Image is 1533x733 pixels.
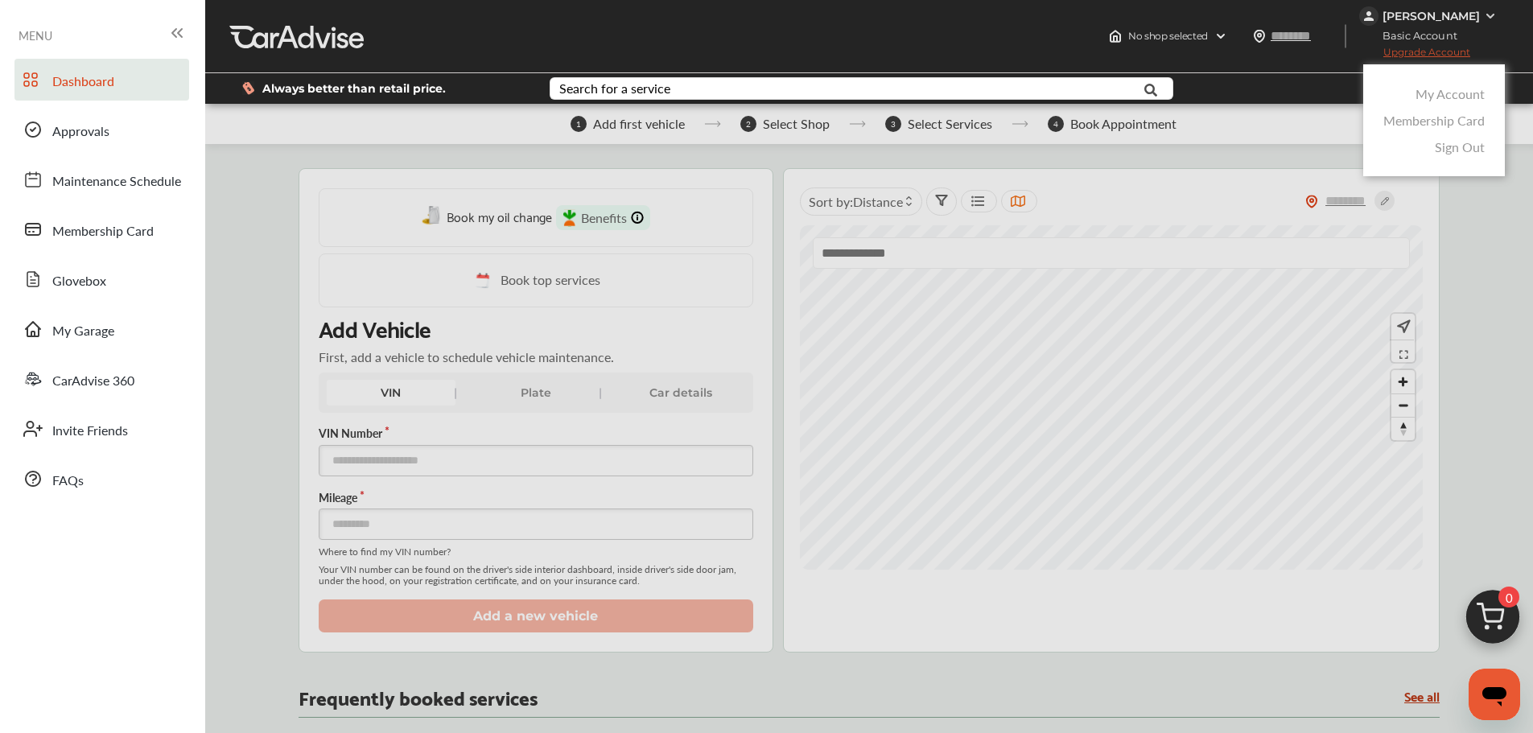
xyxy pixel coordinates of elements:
[14,159,189,200] a: Maintenance Schedule
[14,59,189,101] a: Dashboard
[52,121,109,142] span: Approvals
[52,271,106,292] span: Glovebox
[14,109,189,150] a: Approvals
[14,258,189,300] a: Glovebox
[19,29,52,42] span: MENU
[14,408,189,450] a: Invite Friends
[52,72,114,93] span: Dashboard
[1498,587,1519,607] span: 0
[1416,84,1485,103] a: My Account
[242,81,254,95] img: dollor_label_vector.a70140d1.svg
[52,421,128,442] span: Invite Friends
[52,471,84,492] span: FAQs
[1454,583,1531,660] img: cart_icon.3d0951e8.svg
[52,321,114,342] span: My Garage
[14,358,189,400] a: CarAdvise 360
[262,83,446,94] span: Always better than retail price.
[52,171,181,192] span: Maintenance Schedule
[1383,111,1485,130] a: Membership Card
[14,308,189,350] a: My Garage
[559,82,670,95] div: Search for a service
[14,458,189,500] a: FAQs
[1469,669,1520,720] iframe: Button to launch messaging window
[52,371,134,392] span: CarAdvise 360
[52,221,154,242] span: Membership Card
[14,208,189,250] a: Membership Card
[1435,138,1485,156] a: Sign Out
